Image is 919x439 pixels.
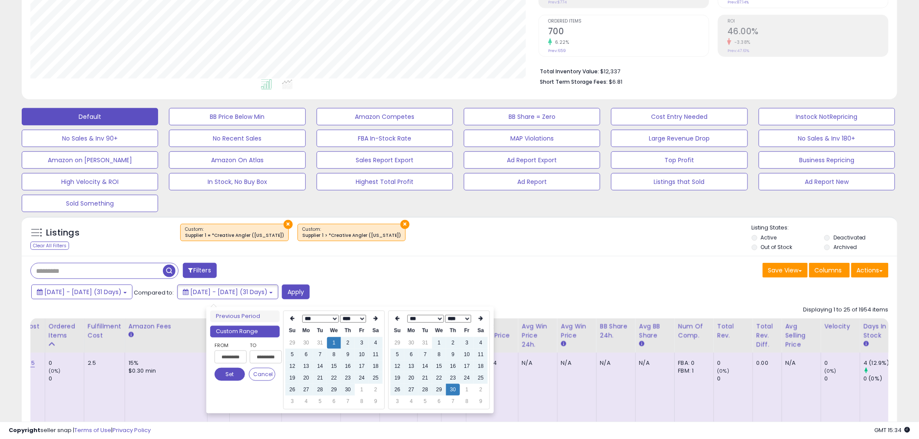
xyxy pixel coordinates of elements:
[611,108,747,125] button: Cost Entry Needed
[185,233,284,239] div: Supplier 1 = *Creative Angler ([US_STATE])
[864,340,869,348] small: Days In Stock.
[727,19,888,24] span: ROI
[815,266,842,275] span: Columns
[313,349,327,360] td: 7
[717,322,749,340] div: Total Rev.
[825,359,860,367] div: 0
[470,322,515,340] div: Current Buybox Price
[369,396,383,407] td: 9
[460,337,474,349] td: 3
[432,384,446,396] td: 29
[875,426,910,434] span: 2025-10-11 15:34 GMT
[49,359,84,367] div: 0
[757,322,778,349] div: Total Rev. Diff.
[474,337,488,349] td: 4
[600,322,632,340] div: BB Share 24h.
[249,368,276,381] button: Cancel
[49,322,80,340] div: Ordered Items
[446,384,460,396] td: 30
[678,367,707,375] div: FBM: 1
[327,349,341,360] td: 8
[540,68,599,75] b: Total Inventory Value:
[404,349,418,360] td: 6
[369,360,383,372] td: 18
[752,224,897,232] p: Listing States:
[355,349,369,360] td: 10
[313,360,327,372] td: 14
[327,396,341,407] td: 6
[864,322,896,340] div: Days In Stock
[548,26,709,38] h2: 700
[302,233,401,239] div: Supplier 1 > *Creative Angler ([US_STATE])
[134,288,174,297] span: Compared to:
[31,285,132,299] button: [DATE] - [DATE] (31 Days)
[786,359,814,367] div: N/A
[432,349,446,360] td: 8
[9,426,151,435] div: seller snap | |
[611,173,747,190] button: Listings that Sold
[355,325,369,337] th: Fr
[390,325,404,337] th: Su
[717,375,753,383] div: 0
[22,173,158,190] button: High Velocity & ROI
[341,349,355,360] td: 9
[678,322,710,340] div: Num of Comp.
[285,396,299,407] td: 3
[390,337,404,349] td: 29
[759,130,895,147] button: No Sales & Inv 180+
[341,384,355,396] td: 30
[30,242,69,250] div: Clear All Filters
[432,337,446,349] td: 1
[341,360,355,372] td: 16
[22,195,158,212] button: Sold Something
[169,173,305,190] button: In Stock, No Buy Box
[390,384,404,396] td: 26
[851,263,889,278] button: Actions
[446,349,460,360] td: 9
[313,396,327,407] td: 5
[390,396,404,407] td: 3
[9,426,40,434] strong: Copyright
[786,322,817,349] div: Avg Selling Price
[250,341,275,350] label: To
[400,220,410,229] button: ×
[460,360,474,372] td: 17
[88,322,121,340] div: Fulfillment Cost
[460,325,474,337] th: Fr
[74,426,111,434] a: Terms of Use
[285,372,299,384] td: 19
[522,322,554,349] div: Avg Win Price 24h.
[285,325,299,337] th: Su
[169,151,305,169] button: Amazon On Atlas
[432,360,446,372] td: 15
[404,325,418,337] th: Mo
[355,396,369,407] td: 8
[22,151,158,169] button: Amazon on [PERSON_NAME]
[285,384,299,396] td: 26
[183,263,217,278] button: Filters
[833,243,857,251] label: Archived
[611,130,747,147] button: Large Revenue Drop
[600,359,629,367] div: N/A
[609,78,622,86] span: $6.81
[418,325,432,337] th: Tu
[825,367,837,374] small: (0%)
[464,130,600,147] button: MAP Violations
[177,285,278,299] button: [DATE] - [DATE] (31 Days)
[460,349,474,360] td: 10
[313,325,327,337] th: Tu
[864,375,899,383] div: 0 (0%)
[717,359,753,367] div: 0
[727,26,888,38] h2: 46.00%
[418,349,432,360] td: 7
[825,322,856,331] div: Velocity
[464,108,600,125] button: BB Share = Zero
[446,360,460,372] td: 16
[285,360,299,372] td: 12
[299,396,313,407] td: 4
[327,384,341,396] td: 29
[464,173,600,190] button: Ad Report
[404,337,418,349] td: 30
[390,360,404,372] td: 12
[731,39,750,46] small: -3.38%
